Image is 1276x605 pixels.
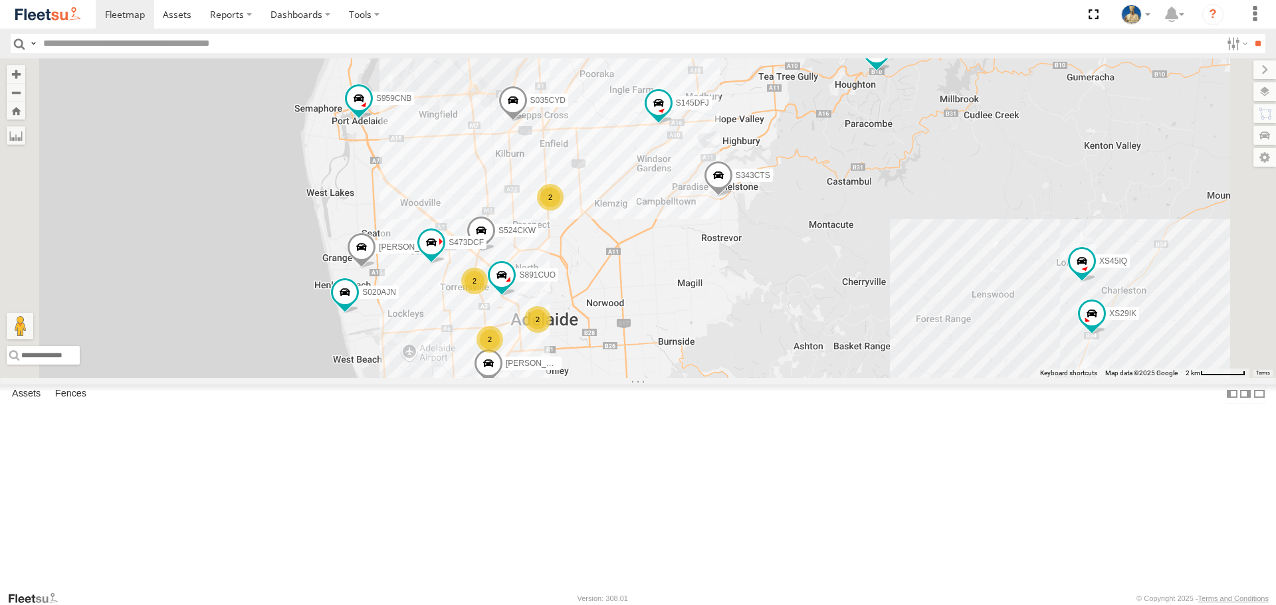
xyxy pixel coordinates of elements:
span: S524CKW [498,226,536,235]
span: S473DCF [449,238,484,248]
i: ? [1202,4,1223,25]
span: S343CTS [736,171,770,181]
div: 2 [461,268,488,294]
label: Assets [5,385,47,404]
span: XS45IQ [1099,256,1127,266]
span: S891CUO [519,271,556,280]
img: fleetsu-logo-horizontal.svg [13,5,82,23]
label: Hide Summary Table [1253,385,1266,404]
label: Dock Summary Table to the Right [1239,385,1252,404]
div: 2 [537,184,564,211]
span: [PERSON_NAME] [506,359,572,369]
a: Terms and Conditions [1198,594,1269,602]
div: 2 [477,326,503,353]
span: Map data ©2025 Google [1105,369,1178,377]
button: Keyboard shortcuts [1040,369,1097,378]
span: 2 km [1186,369,1200,377]
div: Version: 308.01 [578,594,628,602]
label: Measure [7,126,25,145]
div: Matt Draper [1116,5,1155,25]
label: Search Query [28,34,39,53]
span: S035CYD [530,96,566,105]
span: XS29IK [1109,309,1136,318]
span: S020AJN [362,288,396,297]
span: [PERSON_NAME] [379,242,445,252]
div: © Copyright 2025 - [1136,594,1269,602]
label: Fences [49,385,93,404]
span: S959CNB [376,94,411,103]
button: Zoom out [7,83,25,102]
button: Map scale: 2 km per 64 pixels [1182,369,1249,378]
button: Zoom in [7,65,25,83]
button: Drag Pegman onto the map to open Street View [7,313,33,339]
span: S145DFJ [676,99,709,108]
div: 2 [524,306,551,333]
a: Visit our Website [7,592,68,605]
button: Zoom Home [7,102,25,120]
label: Map Settings [1253,148,1276,167]
a: Terms (opens in new tab) [1256,370,1270,375]
label: Dock Summary Table to the Left [1225,385,1239,404]
label: Search Filter Options [1222,34,1250,53]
